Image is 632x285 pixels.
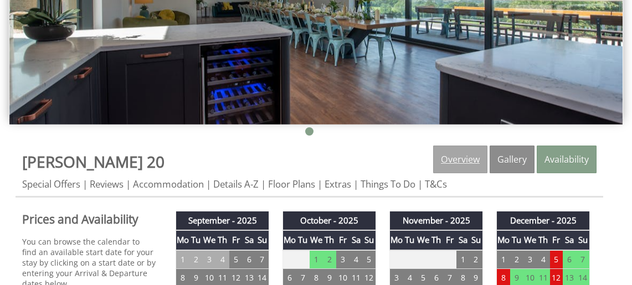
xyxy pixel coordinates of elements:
[363,230,376,250] th: Su
[390,211,483,230] th: November - 2025
[563,250,576,269] td: 6
[189,230,203,250] th: Tu
[361,178,415,190] a: Things To Do
[350,250,363,269] td: 4
[256,250,269,269] td: 7
[133,178,204,190] a: Accommodation
[550,250,563,269] td: 5
[189,250,203,269] td: 2
[229,230,243,250] th: Fr
[417,230,430,250] th: We
[243,230,256,250] th: Sa
[243,250,256,269] td: 6
[296,230,310,250] th: Tu
[323,250,336,269] td: 2
[363,250,376,269] td: 5
[537,146,597,173] a: Availability
[510,230,523,250] th: Tu
[213,178,259,190] a: Details A-Z
[216,250,229,269] td: 4
[176,250,189,269] td: 1
[523,230,537,250] th: We
[325,178,351,190] a: Extras
[268,178,315,190] a: Floor Plans
[216,230,229,250] th: Th
[537,230,550,250] th: Th
[576,250,589,269] td: 7
[22,211,156,227] a: Prices and Availability
[390,230,403,250] th: Mo
[456,230,470,250] th: Sa
[310,250,323,269] td: 1
[456,250,470,269] td: 1
[176,230,189,250] th: Mo
[350,230,363,250] th: Sa
[229,250,243,269] td: 5
[443,230,456,250] th: Fr
[497,211,590,230] th: December - 2025
[550,230,563,250] th: Fr
[310,230,323,250] th: We
[203,230,216,250] th: We
[497,250,510,269] td: 1
[470,230,483,250] th: Su
[22,178,80,190] a: Special Offers
[430,230,443,250] th: Th
[523,250,537,269] td: 3
[403,230,417,250] th: Tu
[425,178,447,190] a: T&Cs
[470,250,483,269] td: 2
[203,250,216,269] td: 3
[323,230,336,250] th: Th
[176,211,269,230] th: September - 2025
[283,211,376,230] th: October - 2025
[576,230,589,250] th: Su
[256,230,269,250] th: Su
[336,250,350,269] td: 3
[90,178,124,190] a: Reviews
[283,230,296,250] th: Mo
[433,146,487,173] a: Overview
[563,230,576,250] th: Sa
[497,230,510,250] th: Mo
[490,146,535,173] a: Gallery
[510,250,523,269] td: 2
[537,250,550,269] td: 4
[22,151,165,172] a: [PERSON_NAME] 20
[336,230,350,250] th: Fr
